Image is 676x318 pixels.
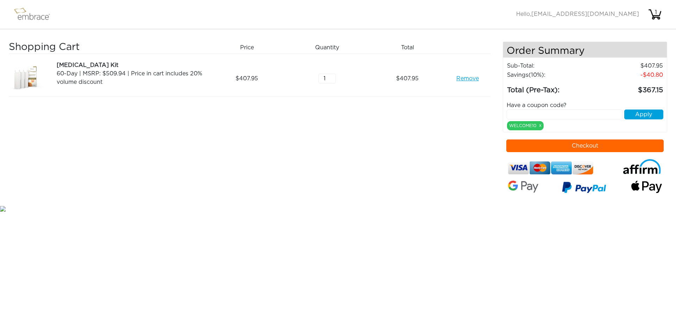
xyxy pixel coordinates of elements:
[396,74,419,83] span: 407.95
[507,80,593,96] td: Total (Pre-Tax):
[624,110,663,119] button: Apply
[528,72,544,78] span: (10%)
[12,6,58,23] img: logo.png
[57,61,204,69] div: [MEDICAL_DATA] Kit
[501,101,669,110] div: Have a coupon code?
[508,159,594,177] img: credit-cards.png
[516,11,639,17] span: Hello,
[209,42,290,54] div: Price
[622,159,662,174] img: affirm-logo.svg
[9,61,44,96] img: a09f5d18-8da6-11e7-9c79-02e45ca4b85b.jpeg
[631,181,662,193] img: fullApplePay.png
[648,11,662,17] a: 1
[562,179,606,198] img: paypal-v3.png
[508,181,539,193] img: Google-Pay-Logo.svg
[593,80,663,96] td: 367.15
[315,43,339,52] span: Quantity
[503,42,667,58] h4: Order Summary
[506,139,664,152] button: Checkout
[649,8,663,17] div: 1
[236,74,258,83] span: 407.95
[539,122,542,129] a: x
[9,42,204,54] h3: Shopping Cart
[456,74,479,83] a: Remove
[370,42,450,54] div: Total
[648,7,662,21] img: cart
[507,121,544,130] div: WELCOME10
[57,69,204,86] div: 60-Day | MSRP: $509.94 | Price in cart includes 20% volume discount
[593,70,663,80] td: 40.80
[507,70,593,80] td: Savings :
[531,11,639,17] span: [EMAIL_ADDRESS][DOMAIN_NAME]
[593,61,663,70] td: 407.95
[507,61,593,70] td: Sub-Total:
